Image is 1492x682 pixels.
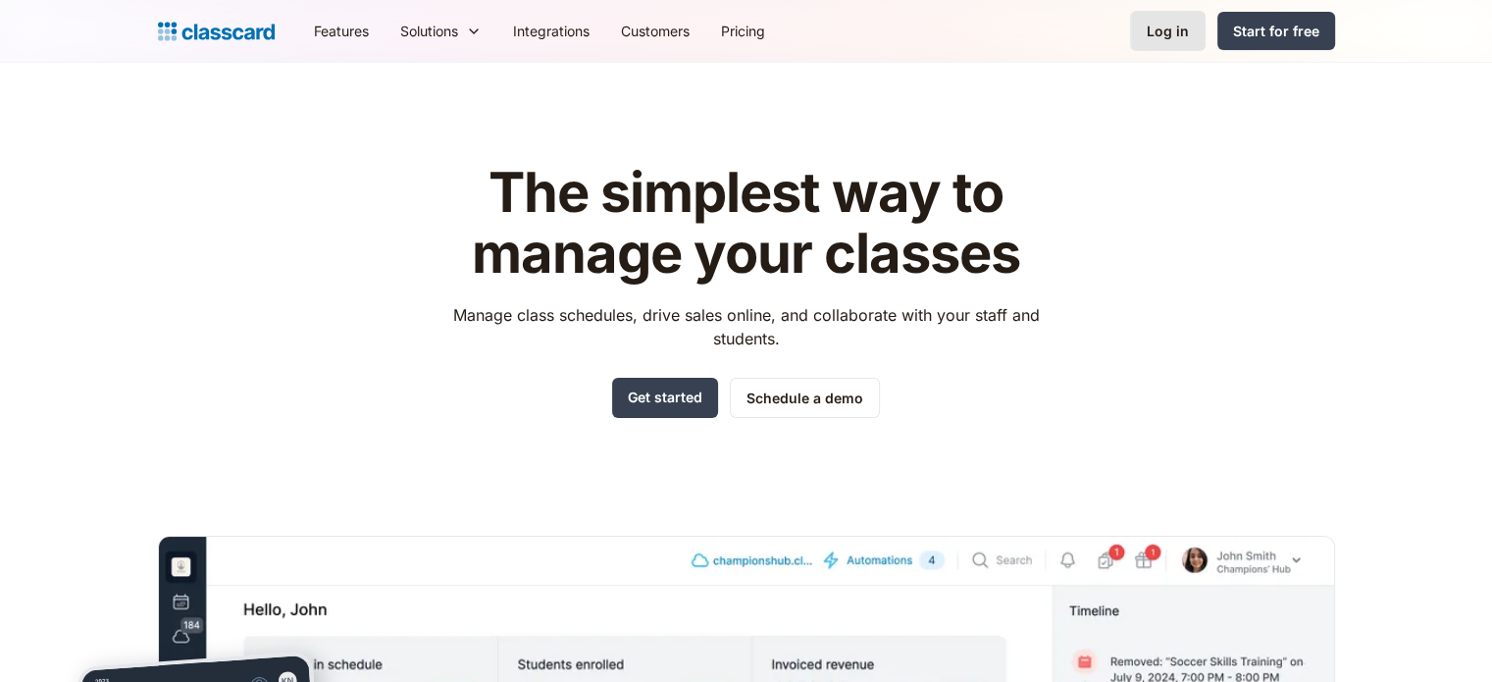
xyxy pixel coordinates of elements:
a: Integrations [497,9,605,53]
a: Schedule a demo [730,378,880,418]
p: Manage class schedules, drive sales online, and collaborate with your staff and students. [435,303,1057,350]
a: Features [298,9,385,53]
div: Solutions [385,9,497,53]
div: Solutions [400,21,458,41]
div: Log in [1147,21,1189,41]
a: Log in [1130,11,1206,51]
a: Customers [605,9,705,53]
a: home [158,18,275,45]
a: Pricing [705,9,781,53]
div: Start for free [1233,21,1319,41]
h1: The simplest way to manage your classes [435,163,1057,284]
a: Start for free [1217,12,1335,50]
a: Get started [612,378,718,418]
